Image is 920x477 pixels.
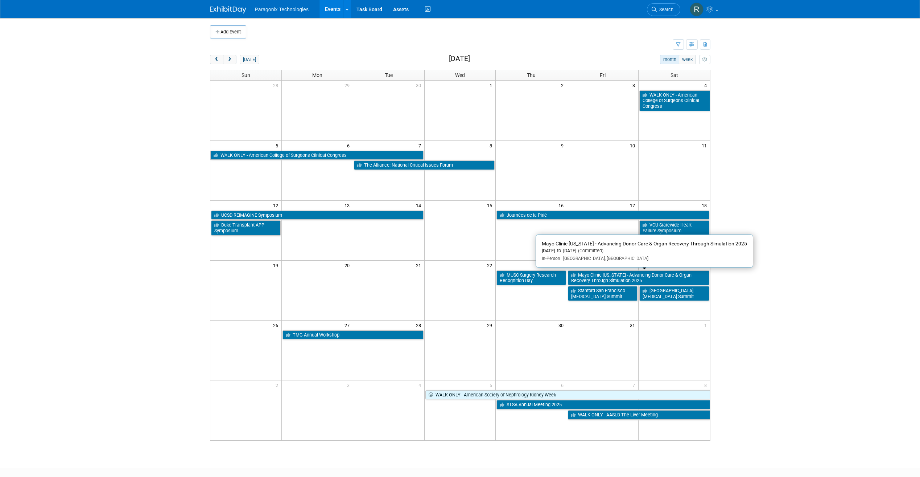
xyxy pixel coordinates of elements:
[418,380,424,390] span: 4
[272,321,281,330] span: 26
[275,141,281,150] span: 5
[560,81,567,90] span: 2
[272,201,281,210] span: 12
[542,241,747,246] span: Mayo Clinic [US_STATE] - Advancing Donor Care & Organ Recovery Through Simulation 2025
[272,261,281,270] span: 19
[210,25,246,38] button: Add Event
[344,321,353,330] span: 27
[527,72,536,78] span: Thu
[558,201,567,210] span: 16
[576,248,603,253] span: (Committed)
[489,380,495,390] span: 5
[486,201,495,210] span: 15
[679,55,696,64] button: week
[558,321,567,330] span: 30
[660,55,679,64] button: month
[210,6,246,13] img: ExhibitDay
[560,380,567,390] span: 6
[344,261,353,270] span: 20
[629,141,638,150] span: 10
[418,141,424,150] span: 7
[704,321,710,330] span: 1
[629,201,638,210] span: 17
[415,261,424,270] span: 21
[385,72,393,78] span: Tue
[415,81,424,90] span: 30
[639,90,710,111] a: WALK ONLY - American College of Surgeons Clinical Congress
[272,81,281,90] span: 28
[344,81,353,90] span: 29
[702,57,707,62] i: Personalize Calendar
[632,380,638,390] span: 7
[346,380,353,390] span: 3
[560,141,567,150] span: 9
[240,55,259,64] button: [DATE]
[255,7,309,12] span: Paragonix Technologies
[354,160,495,170] a: The Alliance: National Critical Issues Forum
[701,141,710,150] span: 11
[699,55,710,64] button: myCustomButton
[496,211,709,220] a: Journées de la Pitié
[657,7,673,12] span: Search
[632,81,638,90] span: 3
[639,220,709,235] a: VCU Statewide Heart Failure Symposium
[455,72,465,78] span: Wed
[542,256,560,261] span: In-Person
[489,141,495,150] span: 8
[629,321,638,330] span: 31
[282,330,424,340] a: TMG Annual Workshop
[647,3,680,16] a: Search
[210,55,223,64] button: prev
[489,81,495,90] span: 1
[346,141,353,150] span: 6
[701,201,710,210] span: 18
[344,201,353,210] span: 13
[568,286,638,301] a: Stanford San Francisco [MEDICAL_DATA] Summit
[671,72,678,78] span: Sat
[211,211,424,220] a: UCSD REIMAGINE Symposium
[242,72,250,78] span: Sun
[639,286,709,301] a: [GEOGRAPHIC_DATA] [MEDICAL_DATA] Summit
[568,410,710,420] a: WALK ONLY - AASLD The Liver Meeting
[560,256,648,261] span: [GEOGRAPHIC_DATA], [GEOGRAPHIC_DATA]
[415,201,424,210] span: 14
[496,400,710,409] a: STSA Annual Meeting 2025
[210,151,424,160] a: WALK ONLY - American College of Surgeons Clinical Congress
[568,270,709,285] a: Mayo Clinic [US_STATE] - Advancing Donor Care & Organ Recovery Through Simulation 2025
[223,55,236,64] button: next
[704,380,710,390] span: 8
[496,270,566,285] a: MUSC Surgery Research Recognition Day
[486,321,495,330] span: 29
[425,390,710,400] a: WALK ONLY - American Society of Nephrology Kidney Week
[449,55,470,63] h2: [DATE]
[542,248,747,254] div: [DATE] to [DATE]
[600,72,606,78] span: Fri
[415,321,424,330] span: 28
[704,81,710,90] span: 4
[275,380,281,390] span: 2
[211,220,281,235] a: Duke Transplant APP Symposium
[690,3,704,16] img: Rachel Jenkins
[486,261,495,270] span: 22
[312,72,322,78] span: Mon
